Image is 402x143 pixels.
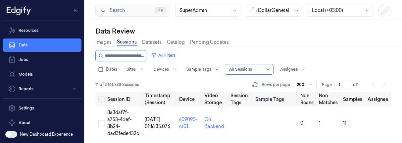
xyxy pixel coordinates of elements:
a: Models [3,68,81,81]
th: Timestamp (Session) [142,92,176,107]
button: Search⌘K [95,5,170,17]
div: Data Review [95,27,391,36]
th: Video Storage [202,92,228,107]
span: 1 [319,120,321,126]
nav: pagination [369,80,389,89]
a: Resources [3,24,81,37]
span: 8a3daf7f-a753-4def-8b24-dad3fede432c [107,109,139,136]
button: Select row [98,120,105,126]
a: Images [95,39,112,46]
span: Search [107,7,125,14]
th: Non Scans [298,92,316,107]
button: All Filters [149,50,178,61]
span: 11 [343,120,346,126]
span: of 1 [353,82,364,88]
button: Toggle Navigation [71,5,81,16]
th: Samples [340,92,365,107]
p: Rows per page [262,82,290,88]
th: Session Tags [228,92,253,107]
span: [DATE] 01:16:35.076 [145,116,170,129]
th: Assignee [365,92,391,107]
a: Catalog [167,39,185,46]
span: Page [322,82,332,88]
button: Select all [98,96,105,103]
button: Reports [3,82,81,96]
a: Data [3,38,81,52]
span: 0 [300,120,303,126]
a: Pending Updates [190,39,229,46]
span: 11 of 2,161,833 Sessions [95,82,139,88]
th: Session ID [105,92,142,107]
button: About [3,116,81,129]
a: On Backend [204,116,225,130]
th: Sample Tags [253,92,298,107]
a: Settings [3,102,81,115]
a: Datasets [142,39,162,46]
span: Dates [106,66,117,72]
a: Sessions [117,38,137,46]
button: Dates [95,64,120,75]
th: Non Matches [316,92,340,107]
a: s09090-cr01 [179,116,198,129]
a: Jobs [3,53,81,66]
th: Device [176,92,202,107]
